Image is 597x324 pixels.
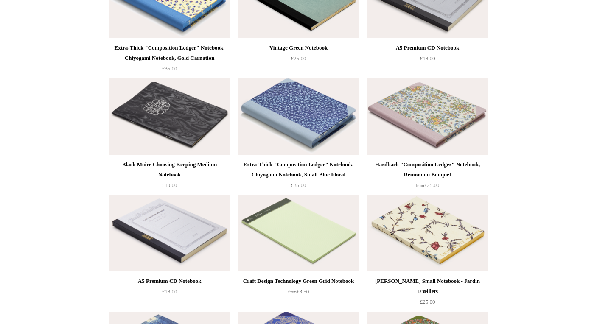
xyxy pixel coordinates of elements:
[238,195,359,271] img: Craft Design Technology Green Grid Notebook
[112,43,228,63] div: Extra-Thick "Composition Ledger" Notebook, Chiyogami Notebook, Gold Carnation
[416,182,440,188] span: £25.00
[291,55,306,61] span: £25.00
[288,288,309,295] span: £8.50
[240,43,356,53] div: Vintage Green Notebook
[367,78,488,155] a: Hardback "Composition Ledger" Notebook, Remondini Bouquet Hardback "Composition Ledger" Notebook,...
[238,78,359,155] a: Extra-Thick "Composition Ledger" Notebook, Chiyogami Notebook, Small Blue Floral Extra-Thick "Com...
[238,43,359,78] a: Vintage Green Notebook £25.00
[162,65,177,72] span: £35.00
[369,159,485,180] div: Hardback "Composition Ledger" Notebook, Remondini Bouquet
[367,159,488,194] a: Hardback "Composition Ledger" Notebook, Remondini Bouquet from£25.00
[288,290,297,294] span: from
[367,195,488,271] img: Antoinette Poisson Small Notebook - Jardin D’œillets
[367,195,488,271] a: Antoinette Poisson Small Notebook - Jardin D’œillets Antoinette Poisson Small Notebook - Jardin D...
[109,78,230,155] img: Black Moire Choosing Keeping Medium Notebook
[238,276,359,311] a: Craft Design Technology Green Grid Notebook from£8.50
[238,159,359,194] a: Extra-Thick "Composition Ledger" Notebook, Chiyogami Notebook, Small Blue Floral £35.00
[367,43,488,78] a: A5 Premium CD Notebook £18.00
[367,276,488,311] a: [PERSON_NAME] Small Notebook - Jardin D’œillets £25.00
[367,78,488,155] img: Hardback "Composition Ledger" Notebook, Remondini Bouquet
[109,43,230,78] a: Extra-Thick "Composition Ledger" Notebook, Chiyogami Notebook, Gold Carnation £35.00
[112,159,228,180] div: Black Moire Choosing Keeping Medium Notebook
[420,299,435,305] span: £25.00
[112,276,228,286] div: A5 Premium CD Notebook
[109,159,230,194] a: Black Moire Choosing Keeping Medium Notebook £10.00
[240,276,356,286] div: Craft Design Technology Green Grid Notebook
[416,183,424,188] span: from
[162,182,177,188] span: £10.00
[109,78,230,155] a: Black Moire Choosing Keeping Medium Notebook Black Moire Choosing Keeping Medium Notebook
[162,288,177,295] span: £18.00
[369,43,485,53] div: A5 Premium CD Notebook
[369,276,485,296] div: [PERSON_NAME] Small Notebook - Jardin D’œillets
[420,55,435,61] span: £18.00
[240,159,356,180] div: Extra-Thick "Composition Ledger" Notebook, Chiyogami Notebook, Small Blue Floral
[291,182,306,188] span: £35.00
[238,195,359,271] a: Craft Design Technology Green Grid Notebook Craft Design Technology Green Grid Notebook
[109,195,230,271] img: A5 Premium CD Notebook
[238,78,359,155] img: Extra-Thick "Composition Ledger" Notebook, Chiyogami Notebook, Small Blue Floral
[109,276,230,311] a: A5 Premium CD Notebook £18.00
[109,195,230,271] a: A5 Premium CD Notebook A5 Premium CD Notebook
